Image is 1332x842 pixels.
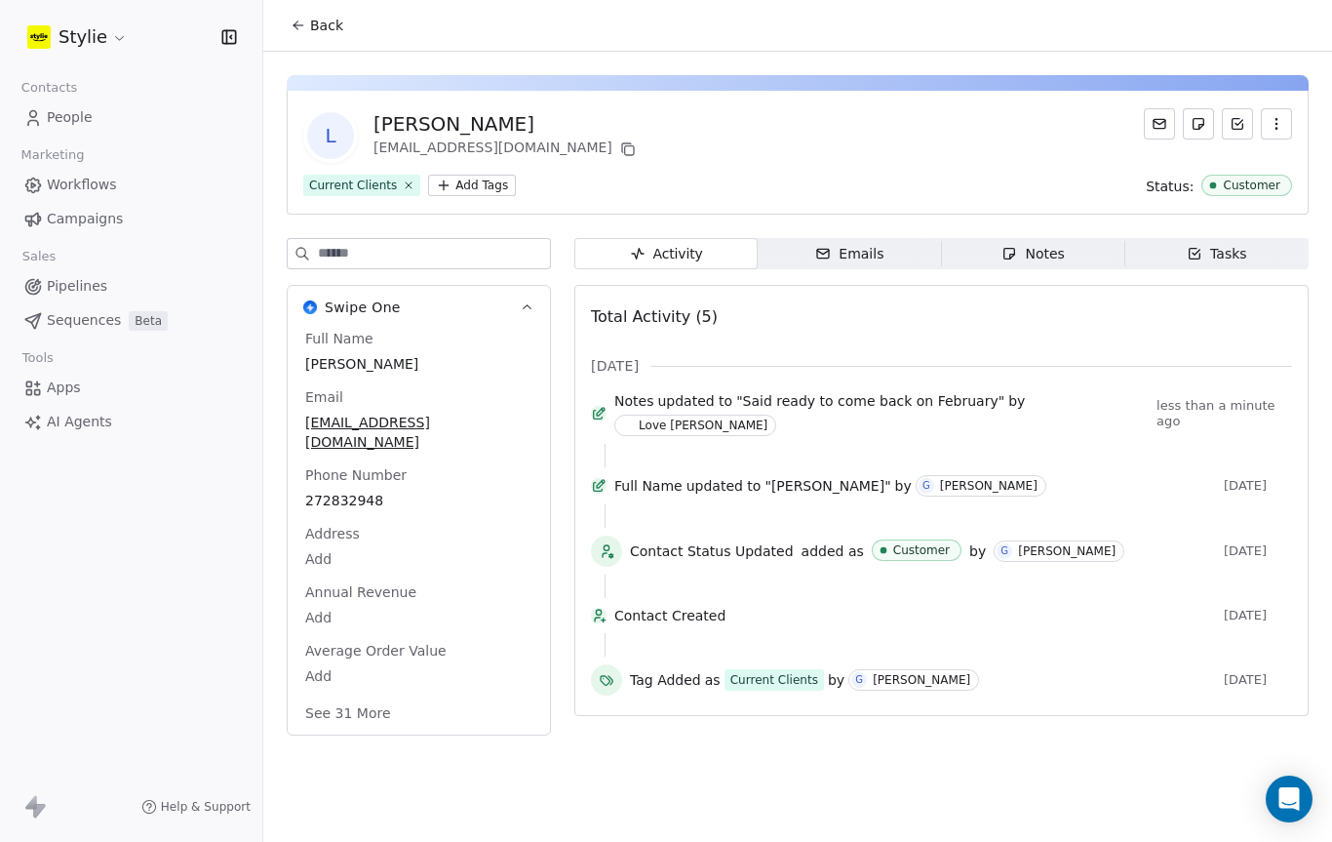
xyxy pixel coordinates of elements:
[303,301,317,314] img: Swipe One
[309,177,397,194] div: Current Clients
[873,673,970,687] div: [PERSON_NAME]
[325,298,401,317] span: Swipe One
[16,304,247,337] a: SequencesBeta
[47,276,107,297] span: Pipelines
[47,209,123,229] span: Campaigns
[16,169,247,201] a: Workflows
[1266,776,1312,822] div: Open Intercom Messenger
[591,356,639,376] span: [DATE]
[1224,543,1292,559] span: [DATE]
[815,244,883,264] div: Emails
[47,175,117,195] span: Workflows
[1018,544,1116,558] div: [PERSON_NAME]
[288,329,550,735] div: Swipe OneSwipe One
[428,175,516,196] button: Add Tags
[47,310,121,331] span: Sequences
[802,541,864,561] span: added as
[27,25,51,49] img: stylie-square-yellow.svg
[686,476,762,496] span: updated to
[1001,244,1064,264] div: Notes
[614,476,683,496] span: Full Name
[294,696,403,731] button: See 31 More
[307,112,354,159] span: L
[705,670,721,690] span: as
[16,270,247,302] a: Pipelines
[305,549,532,569] span: Add
[16,372,247,404] a: Apps
[301,465,411,485] span: Phone Number
[16,101,247,134] a: People
[59,24,107,50] span: Stylie
[1187,244,1247,264] div: Tasks
[373,138,640,161] div: [EMAIL_ADDRESS][DOMAIN_NAME]
[657,391,732,411] span: updated to
[1223,179,1280,192] div: Customer
[855,672,863,688] div: G
[47,107,93,128] span: People
[310,16,343,35] span: Back
[13,140,93,170] span: Marketing
[301,329,377,348] span: Full Name
[1224,672,1292,688] span: [DATE]
[305,491,532,510] span: 272832948
[764,476,890,496] span: "[PERSON_NAME]"
[1224,478,1292,494] span: [DATE]
[630,670,701,690] span: Tag Added
[969,541,986,561] span: by
[736,391,1004,411] span: "Said ready to come back on February"
[14,242,64,271] span: Sales
[47,412,112,432] span: AI Agents
[305,413,532,452] span: [EMAIL_ADDRESS][DOMAIN_NAME]
[922,478,930,494] div: G
[591,307,718,326] span: Total Activity (5)
[16,406,247,438] a: AI Agents
[305,354,532,374] span: [PERSON_NAME]
[373,110,640,138] div: [PERSON_NAME]
[305,666,532,686] span: Add
[1156,398,1292,429] span: less than a minute ago
[895,476,912,496] span: by
[940,479,1038,493] div: [PERSON_NAME]
[301,641,451,661] span: Average Order Value
[1224,608,1292,623] span: [DATE]
[14,343,61,373] span: Tools
[161,799,251,815] span: Help & Support
[1000,543,1008,559] div: G
[618,419,633,433] img: L
[893,543,950,557] div: Customer
[301,387,347,407] span: Email
[23,20,132,54] button: Stylie
[288,286,550,329] button: Swipe OneSwipe One
[279,8,355,43] button: Back
[141,799,251,815] a: Help & Support
[47,378,81,398] span: Apps
[828,670,844,690] span: by
[13,73,86,102] span: Contacts
[639,419,767,432] div: Love [PERSON_NAME]
[305,608,532,627] span: Add
[1008,391,1025,411] span: by
[614,391,653,411] span: Notes
[614,606,1216,625] span: Contact Created
[129,311,168,331] span: Beta
[16,203,247,235] a: Campaigns
[730,671,818,689] div: Current Clients
[630,541,794,561] span: Contact Status Updated
[301,524,364,543] span: Address
[301,582,420,602] span: Annual Revenue
[1146,177,1194,196] span: Status:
